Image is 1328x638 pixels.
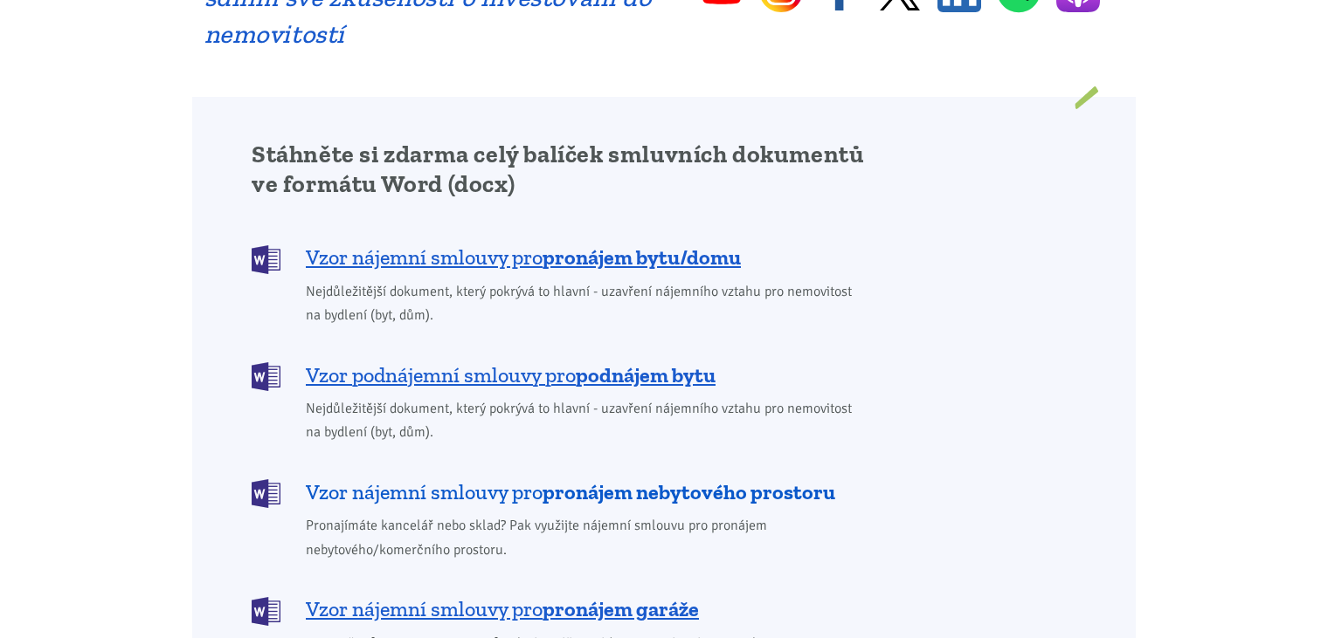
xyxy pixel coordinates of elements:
[252,362,280,391] img: DOCX (Word)
[306,361,716,389] span: Vzor podnájemní smlouvy pro
[252,245,280,274] img: DOCX (Word)
[252,595,864,624] a: Vzor nájemní smlouvy propronájem garáže
[252,477,864,506] a: Vzor nájemní smlouvy propronájem nebytového prostoru
[543,244,741,270] b: pronájem bytu/domu
[543,596,699,621] b: pronájem garáže
[306,595,699,623] span: Vzor nájemní smlouvy pro
[306,397,864,444] span: Nejdůležitější dokument, který pokrývá to hlavní - uzavření nájemního vztahu pro nemovitost na by...
[252,597,280,626] img: DOCX (Word)
[252,244,864,272] a: Vzor nájemní smlouvy propronájem bytu/domu
[306,244,741,271] span: Vzor nájemní smlouvy pro
[252,360,864,389] a: Vzor podnájemní smlouvy propodnájem bytu
[576,362,716,388] b: podnájem bytu
[252,479,280,508] img: DOCX (Word)
[306,478,835,506] span: Vzor nájemní smlouvy pro
[306,280,864,327] span: Nejdůležitější dokument, který pokrývá to hlavní - uzavření nájemního vztahu pro nemovitost na by...
[306,514,864,561] span: Pronajímáte kancelář nebo sklad? Pak využijte nájemní smlouvu pro pronájem nebytového/komerčního ...
[252,140,864,199] h2: Stáhněte si zdarma celý balíček smluvních dokumentů ve formátu Word (docx)
[543,479,835,504] b: pronájem nebytového prostoru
